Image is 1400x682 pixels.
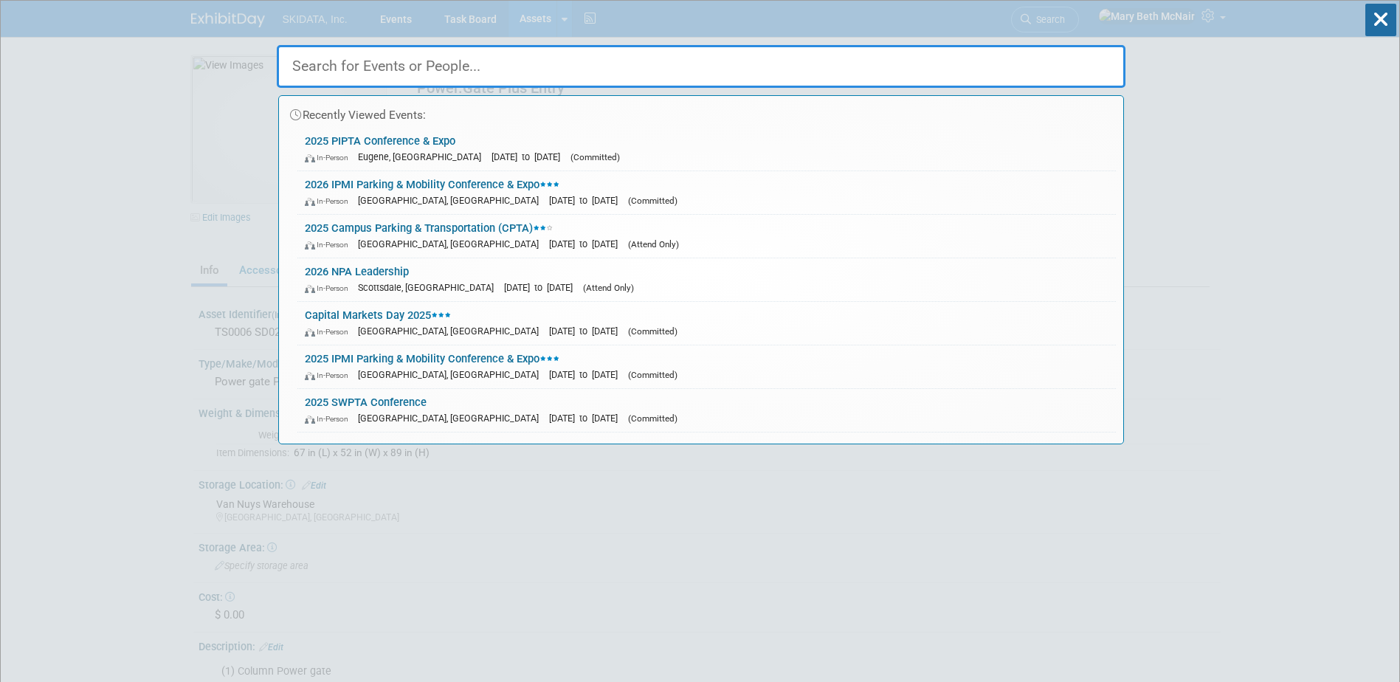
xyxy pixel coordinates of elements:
[297,128,1116,170] a: 2025 PIPTA Conference & Expo In-Person Eugene, [GEOGRAPHIC_DATA] [DATE] to [DATE] (Committed)
[305,196,355,206] span: In-Person
[358,325,546,337] span: [GEOGRAPHIC_DATA], [GEOGRAPHIC_DATA]
[570,152,620,162] span: (Committed)
[628,413,677,424] span: (Committed)
[628,370,677,380] span: (Committed)
[297,258,1116,301] a: 2026 NPA Leadership In-Person Scottsdale, [GEOGRAPHIC_DATA] [DATE] to [DATE] (Attend Only)
[305,327,355,337] span: In-Person
[583,283,634,293] span: (Attend Only)
[358,151,489,162] span: Eugene, [GEOGRAPHIC_DATA]
[297,171,1116,214] a: 2026 IPMI Parking & Mobility Conference & Expo In-Person [GEOGRAPHIC_DATA], [GEOGRAPHIC_DATA] [DA...
[549,413,625,424] span: [DATE] to [DATE]
[297,345,1116,388] a: 2025 IPMI Parking & Mobility Conference & Expo In-Person [GEOGRAPHIC_DATA], [GEOGRAPHIC_DATA] [DA...
[358,195,546,206] span: [GEOGRAPHIC_DATA], [GEOGRAPHIC_DATA]
[305,153,355,162] span: In-Person
[358,282,501,293] span: Scottsdale, [GEOGRAPHIC_DATA]
[305,283,355,293] span: In-Person
[305,240,355,249] span: In-Person
[277,45,1125,88] input: Search for Events or People...
[549,325,625,337] span: [DATE] to [DATE]
[504,282,580,293] span: [DATE] to [DATE]
[305,414,355,424] span: In-Person
[628,196,677,206] span: (Committed)
[549,195,625,206] span: [DATE] to [DATE]
[358,238,546,249] span: [GEOGRAPHIC_DATA], [GEOGRAPHIC_DATA]
[358,413,546,424] span: [GEOGRAPHIC_DATA], [GEOGRAPHIC_DATA]
[297,215,1116,258] a: 2025 Campus Parking & Transportation (CPTA) In-Person [GEOGRAPHIC_DATA], [GEOGRAPHIC_DATA] [DATE]...
[305,371,355,380] span: In-Person
[492,151,568,162] span: [DATE] to [DATE]
[628,239,679,249] span: (Attend Only)
[297,302,1116,345] a: Capital Markets Day 2025 In-Person [GEOGRAPHIC_DATA], [GEOGRAPHIC_DATA] [DATE] to [DATE] (Committed)
[549,238,625,249] span: [DATE] to [DATE]
[297,389,1116,432] a: 2025 SWPTA Conference In-Person [GEOGRAPHIC_DATA], [GEOGRAPHIC_DATA] [DATE] to [DATE] (Committed)
[549,369,625,380] span: [DATE] to [DATE]
[286,96,1116,128] div: Recently Viewed Events:
[358,369,546,380] span: [GEOGRAPHIC_DATA], [GEOGRAPHIC_DATA]
[628,326,677,337] span: (Committed)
